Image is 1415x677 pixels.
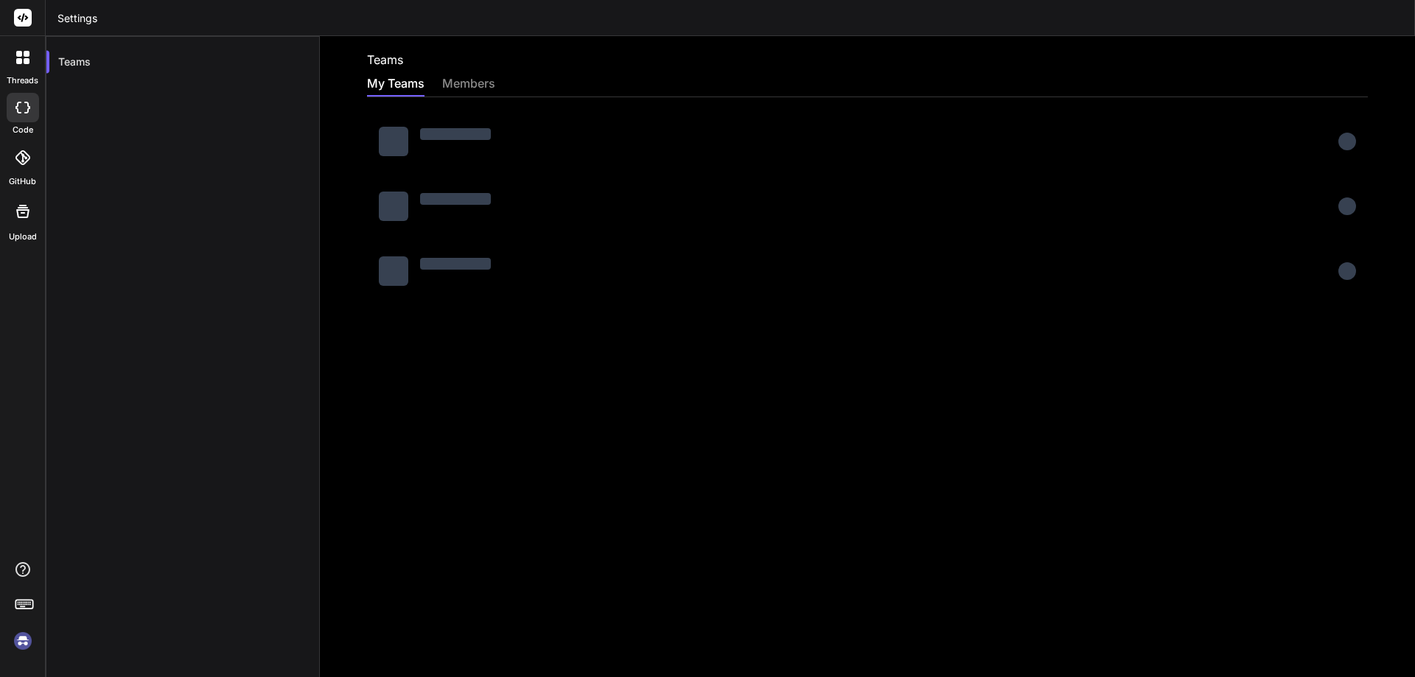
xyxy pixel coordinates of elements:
[46,46,319,78] div: Teams
[13,124,33,136] label: code
[7,74,38,87] label: threads
[9,231,37,243] label: Upload
[9,175,36,188] label: GitHub
[367,51,403,69] h2: Teams
[442,74,495,95] div: members
[367,74,424,95] div: My Teams
[10,628,35,653] img: signin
